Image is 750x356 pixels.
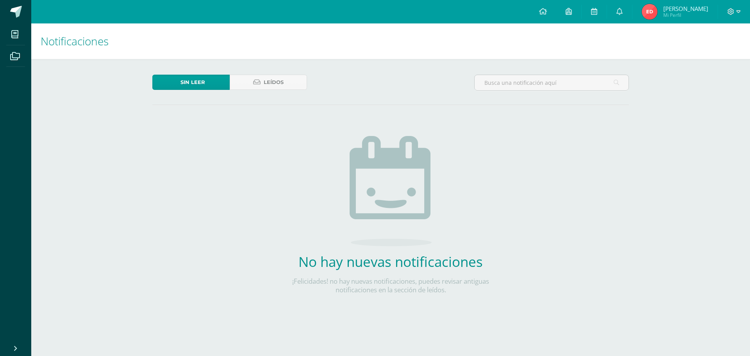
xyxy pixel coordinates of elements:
span: Notificaciones [41,34,109,48]
h2: No hay nuevas notificaciones [275,252,506,271]
span: [PERSON_NAME] [663,5,708,13]
span: Sin leer [180,75,205,89]
span: Mi Perfil [663,12,708,18]
img: afcc9afa039ad5132f92e128405db37d.png [642,4,657,20]
a: Leídos [230,75,307,90]
input: Busca una notificación aquí [475,75,629,90]
span: Leídos [264,75,284,89]
p: ¡Felicidades! no hay nuevas notificaciones, puedes revisar antiguas notificaciones en la sección ... [275,277,506,294]
img: no_activities.png [350,136,432,246]
a: Sin leer [152,75,230,90]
